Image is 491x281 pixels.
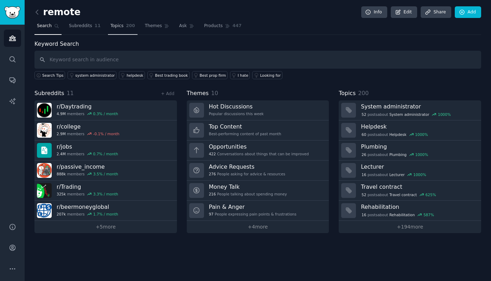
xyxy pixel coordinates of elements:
div: post s about [361,131,428,138]
div: 0.7 % / month [93,151,118,156]
a: r/Trading325kmembers3.3% / month [34,181,177,201]
span: 11 [67,90,74,96]
a: Opportunities422Conversations about things that can be improved [187,140,329,161]
div: 1000 % [415,152,428,157]
span: Search [37,23,52,29]
a: System administrator52postsaboutSystem administrator1000% [339,100,481,120]
span: 888k [57,171,66,176]
a: Search [34,20,62,35]
div: 3.3 % / month [93,192,118,196]
h3: r/ college [57,123,119,130]
div: 0.3 % / month [93,111,118,116]
div: Best trading book [155,73,188,78]
div: helpdesk [127,73,143,78]
div: Best-performing content of past month [209,131,281,136]
h3: r/ Daytrading [57,103,118,110]
a: Topics200 [108,20,138,35]
span: Search Tips [42,73,64,78]
div: Best prop firm [200,73,226,78]
div: members [57,131,119,136]
div: members [57,212,118,217]
a: Best prop firm [192,71,228,79]
div: People asking for advice & resources [209,171,285,176]
a: Best trading book [147,71,190,79]
a: Edit [391,6,417,18]
span: 60 [362,132,366,137]
h3: r/ passive_income [57,163,118,170]
a: +194more [339,221,481,233]
span: 16 [362,212,366,217]
h3: Opportunities [209,143,309,150]
img: beermoneyglobal [37,203,52,218]
h2: remote [34,7,81,18]
span: System administrator [389,112,429,117]
h3: r/ jobs [57,143,118,150]
span: Lecturer [389,172,405,177]
a: r/jobs2.4Mmembers0.7% / month [34,140,177,161]
h3: Money Talk [209,183,287,191]
a: Helpdesk60postsaboutHelpdesk1000% [339,120,481,140]
span: 216 [209,192,216,196]
h3: r/ beermoneyglobal [57,203,118,211]
div: post s about [361,212,434,218]
a: Money Talk216People talking about spending money [187,181,329,201]
span: Rehabilitation [389,212,415,217]
span: Subreddits [69,23,92,29]
img: Trading [37,183,52,198]
h3: Hot Discussions [209,103,264,110]
div: 1000 % [415,132,428,137]
a: r/Daytrading4.9Mmembers0.3% / month [34,100,177,120]
span: 52 [362,112,366,117]
button: Search Tips [34,71,65,79]
span: Subreddits [34,89,64,98]
div: Conversations about things that can be improved [209,151,309,156]
h3: Plumbing [361,143,476,150]
div: Looking for [260,73,281,78]
span: Plumbing [389,152,407,157]
div: post s about [361,151,429,158]
span: 11 [95,23,101,29]
a: Top ContentBest-performing content of past month [187,120,329,140]
div: 3.5 % / month [93,171,118,176]
a: Pain & Anger97People expressing pain points & frustrations [187,201,329,221]
h3: Top Content [209,123,281,130]
span: 325k [57,192,66,196]
div: -0.1 % / month [93,131,120,136]
a: Rehabilitation16postsaboutRehabilitation587% [339,201,481,221]
span: 207k [57,212,66,217]
div: I hate [238,73,248,78]
a: +4more [187,221,329,233]
div: system administrator [75,73,115,78]
span: Topics [110,23,123,29]
span: 97 [209,212,213,217]
h3: Advice Requests [209,163,285,170]
span: 200 [126,23,135,29]
a: Looking for [252,71,282,79]
div: 587 % [423,212,434,217]
span: 10 [211,90,218,96]
span: 200 [358,90,369,96]
h3: System administrator [361,103,476,110]
a: system administrator [68,71,116,79]
h3: Helpdesk [361,123,476,130]
div: 1.7 % / month [93,212,118,217]
span: Products [204,23,223,29]
div: members [57,192,118,196]
img: Daytrading [37,103,52,118]
span: Travel contract [389,192,417,197]
h3: Lecturer [361,163,476,170]
a: r/college2.9Mmembers-0.1% / month [34,120,177,140]
div: People talking about spending money [209,192,287,196]
a: r/passive_income888kmembers3.5% / month [34,161,177,181]
span: Themes [187,89,209,98]
span: Helpdesk [389,132,407,137]
span: 16 [362,172,366,177]
a: Lecturer16postsaboutLecturer1000% [339,161,481,181]
div: post s about [361,171,427,178]
span: 2.9M [57,131,66,136]
div: Popular discussions this week [209,111,264,116]
a: Travel contract52postsaboutTravel contract625% [339,181,481,201]
a: Themes [142,20,172,35]
div: members [57,171,118,176]
div: post s about [361,192,436,198]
